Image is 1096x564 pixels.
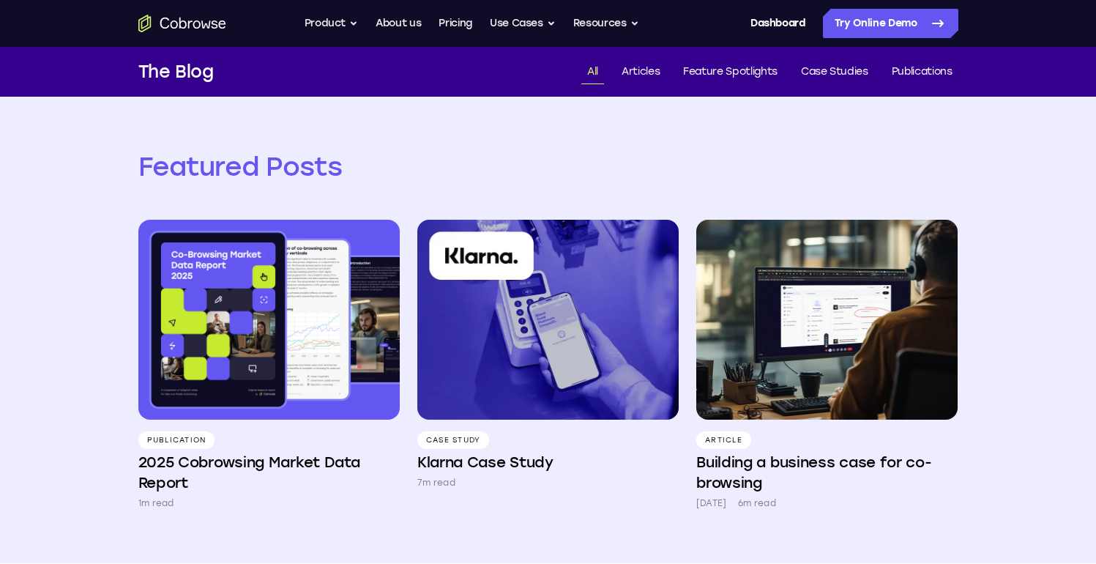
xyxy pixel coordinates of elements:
[696,220,958,511] a: Article Building a business case for co-browsing [DATE] 6m read
[138,220,400,511] a: Publication 2025 Cobrowsing Market Data Report 1m read
[581,60,604,84] a: All
[305,9,359,38] button: Product
[417,475,455,490] p: 7m read
[138,431,215,449] p: Publication
[417,220,679,420] img: Klarna Case Study
[138,452,400,493] h4: 2025 Cobrowsing Market Data Report
[376,9,421,38] a: About us
[417,220,679,490] a: Case Study Klarna Case Study 7m read
[439,9,472,38] a: Pricing
[138,496,174,511] p: 1m read
[417,452,553,472] h4: Klarna Case Study
[795,60,874,84] a: Case Studies
[138,59,214,85] h1: The Blog
[138,149,958,185] h2: Featured Posts
[138,15,226,32] a: Go to the home page
[616,60,666,84] a: Articles
[750,9,805,38] a: Dashboard
[677,60,783,84] a: Feature Spotlights
[417,431,490,449] p: Case Study
[823,9,958,38] a: Try Online Demo
[490,9,556,38] button: Use Cases
[696,496,726,511] p: [DATE]
[138,220,400,420] img: 2025 Cobrowsing Market Data Report
[886,60,958,84] a: Publications
[696,452,958,493] h4: Building a business case for co-browsing
[738,496,776,511] p: 6m read
[573,9,639,38] button: Resources
[696,220,958,420] img: Building a business case for co-browsing
[696,431,751,449] p: Article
